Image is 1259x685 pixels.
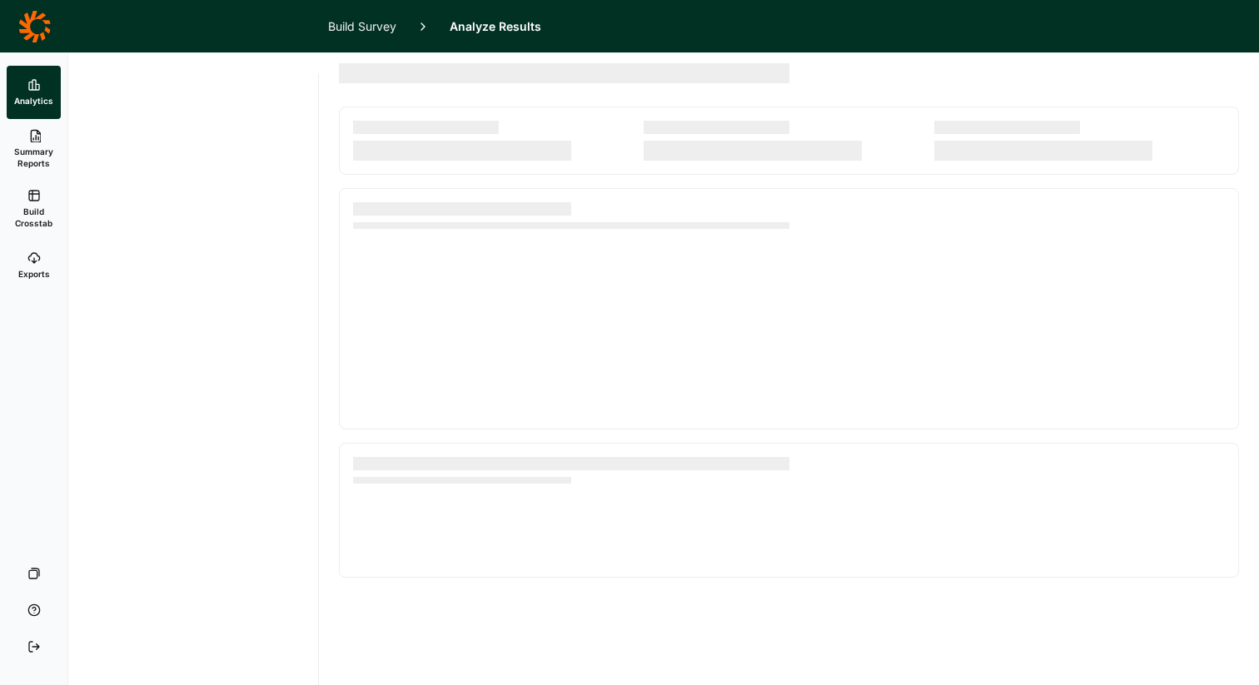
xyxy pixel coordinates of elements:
[13,206,54,229] span: Build Crosstab
[7,119,61,179] a: Summary Reports
[7,179,61,239] a: Build Crosstab
[18,268,50,280] span: Exports
[7,66,61,119] a: Analytics
[7,239,61,292] a: Exports
[13,146,54,169] span: Summary Reports
[14,95,53,107] span: Analytics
